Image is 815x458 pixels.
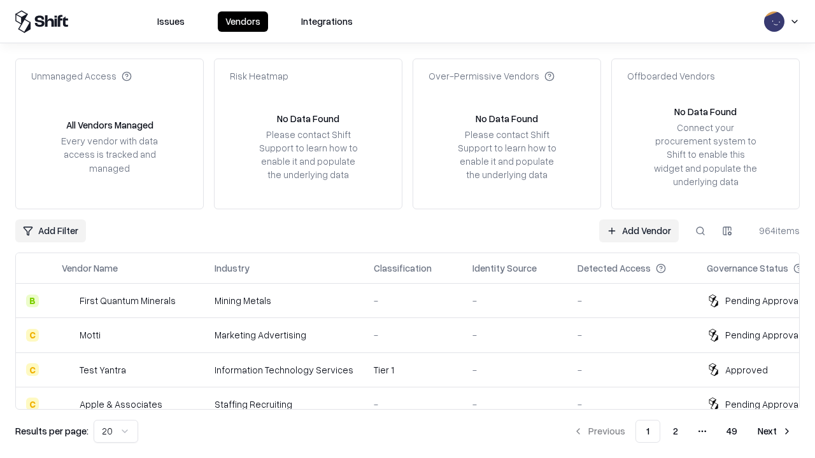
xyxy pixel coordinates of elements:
img: Motti [62,329,74,342]
div: First Quantum Minerals [80,294,176,307]
div: Every vendor with data access is tracked and managed [57,134,162,174]
div: Test Yantra [80,363,126,377]
div: Please contact Shift Support to learn how to enable it and populate the underlying data [454,128,560,182]
button: Integrations [294,11,360,32]
div: Unmanaged Access [31,69,132,83]
button: 2 [663,420,688,443]
img: Apple & Associates [62,398,74,410]
div: Industry [215,261,250,275]
div: Motti [80,328,101,342]
button: Add Filter [15,219,86,242]
div: Governance Status [707,261,788,275]
div: - [578,398,686,411]
button: 49 [716,420,748,443]
div: Tier 1 [374,363,452,377]
img: Test Yantra [62,363,74,376]
div: - [472,328,557,342]
div: Information Technology Services [215,363,353,377]
div: Identity Source [472,261,537,275]
img: First Quantum Minerals [62,295,74,307]
div: Marketing Advertising [215,328,353,342]
div: No Data Found [277,112,339,125]
div: Classification [374,261,432,275]
div: - [374,328,452,342]
div: - [472,294,557,307]
div: Offboarded Vendors [627,69,715,83]
div: - [578,328,686,342]
div: All Vendors Managed [66,118,153,132]
div: - [578,294,686,307]
p: Results per page: [15,424,89,438]
div: - [472,363,557,377]
div: C [26,363,39,376]
div: Risk Heatmap [230,69,288,83]
a: Add Vendor [599,219,679,242]
div: Mining Metals [215,294,353,307]
button: Issues [150,11,192,32]
button: Next [750,420,800,443]
div: - [374,294,452,307]
div: Apple & Associates [80,398,162,411]
div: C [26,329,39,342]
div: Pending Approval [725,294,800,307]
div: No Data Found [674,105,737,118]
button: Vendors [218,11,268,32]
div: Over-Permissive Vendors [429,69,555,83]
div: Vendor Name [62,261,118,275]
div: - [472,398,557,411]
div: Pending Approval [725,328,800,342]
div: Detected Access [578,261,651,275]
div: Staffing Recruiting [215,398,353,411]
div: No Data Found [476,112,538,125]
div: - [374,398,452,411]
div: Connect your procurement system to Shift to enable this widget and populate the underlying data [653,121,758,188]
div: 964 items [749,224,800,237]
button: 1 [635,420,660,443]
nav: pagination [565,420,800,443]
div: Pending Approval [725,398,800,411]
div: Please contact Shift Support to learn how to enable it and populate the underlying data [255,128,361,182]
div: - [578,363,686,377]
div: Approved [725,363,768,377]
div: B [26,295,39,307]
div: C [26,398,39,410]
